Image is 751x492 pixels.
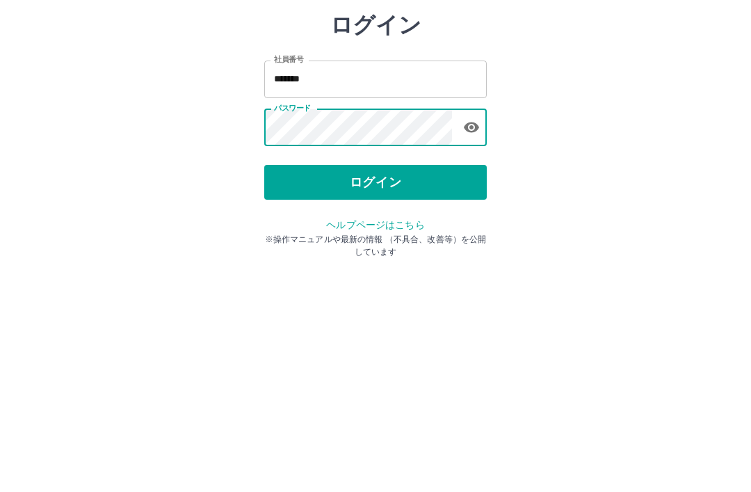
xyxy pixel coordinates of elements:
[264,309,487,334] p: ※操作マニュアルや最新の情報 （不具合、改善等）を公開しています
[264,241,487,276] button: ログイン
[326,295,424,306] a: ヘルプページはこちら
[274,179,311,189] label: パスワード
[274,130,303,141] label: 社員番号
[330,88,421,114] h2: ログイン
